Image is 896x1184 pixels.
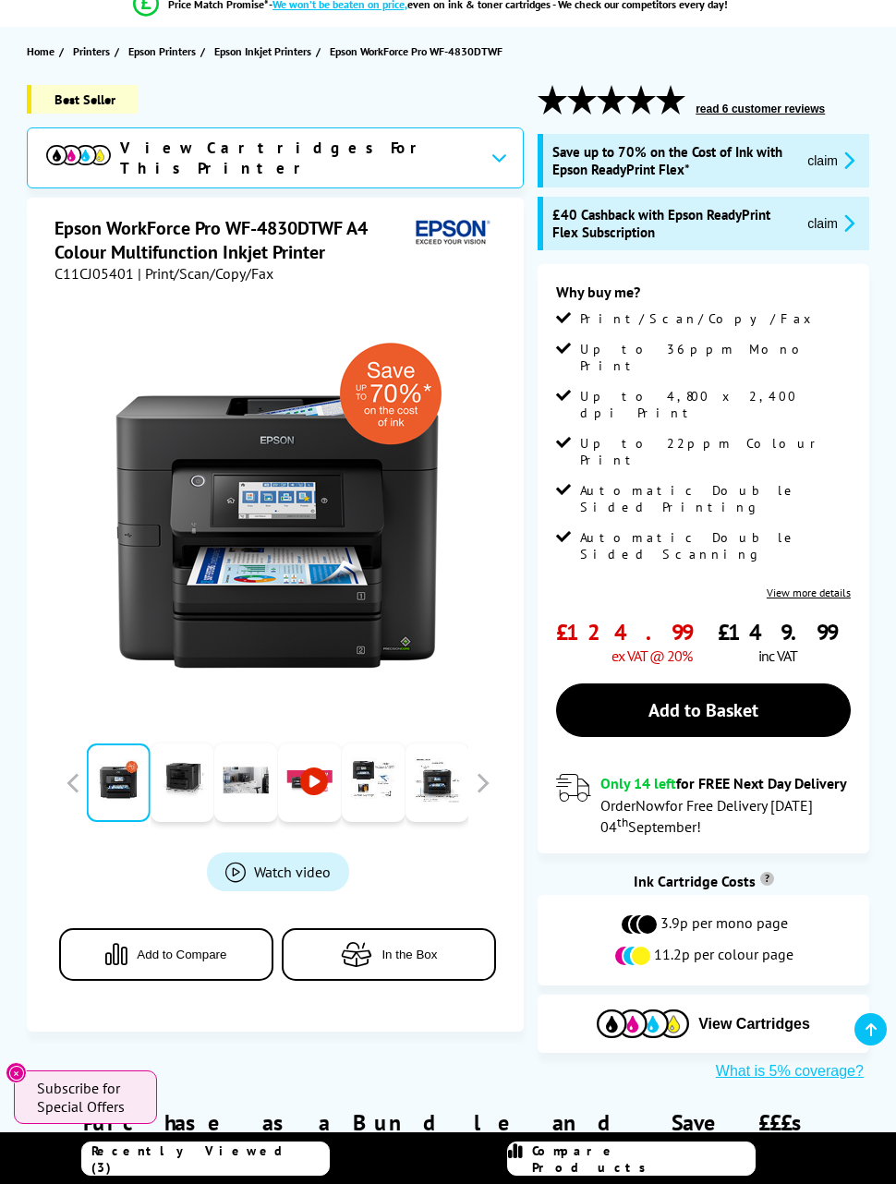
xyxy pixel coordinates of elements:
[660,913,788,936] span: 3.9p per mono page
[556,283,851,310] div: Why buy me?
[580,435,851,468] span: Up to 22ppm Colour Print
[27,85,139,114] span: Best Seller
[408,216,493,250] img: Epson
[214,42,316,61] a: Epson Inkjet Printers
[128,42,196,61] span: Epson Printers
[654,945,793,967] span: 11.2p per colour page
[552,206,793,241] span: £40 Cashback with Epson ReadyPrint Flex Subscription
[580,310,817,327] span: Print/Scan/Copy/Fax
[710,1062,869,1081] button: What is 5% coverage?
[802,150,860,171] button: promo-description
[207,852,349,891] a: Product_All_Videos
[611,646,692,665] span: ex VAT @ 20%
[600,796,813,836] span: Order for Free Delivery [DATE] 04 September!
[507,1142,756,1176] a: Compare Products
[381,948,437,961] span: In the Box
[556,683,851,737] a: Add to Basket
[120,138,476,178] span: View Cartridges For This Printer
[600,774,676,792] span: Only 14 left
[73,42,110,61] span: Printers
[690,102,830,116] button: read 6 customer reviews
[580,529,851,562] span: Automatic Double Sided Scanning
[27,42,59,61] a: Home
[556,618,692,646] span: £124.99
[600,774,851,792] div: for FREE Next Day Delivery
[597,1009,689,1038] img: Cartridges
[532,1142,755,1176] span: Compare Products
[97,329,459,691] img: Epson WorkForce Pro WF-4830DTWF
[552,143,793,178] span: Save up to 70% on the Cost of Ink with Epson ReadyPrint Flex*
[6,1062,27,1083] button: Close
[538,872,869,890] div: Ink Cartridge Costs
[802,212,860,234] button: promo-description
[698,1016,810,1033] span: View Cartridges
[27,1081,869,1169] div: Purchase as a Bundle and Save £££s
[282,928,496,981] button: In the Box
[254,863,331,881] span: Watch video
[128,42,200,61] a: Epson Printers
[73,42,115,61] a: Printers
[46,145,111,165] img: cmyk-icon.svg
[556,774,851,835] div: modal_delivery
[330,44,502,58] span: Epson WorkForce Pro WF-4830DTWF
[718,618,837,646] span: £149.99
[91,1142,329,1176] span: Recently Viewed (3)
[767,586,851,599] a: View more details
[580,341,851,374] span: Up to 36ppm Mono Print
[214,42,311,61] span: Epson Inkjet Printers
[760,872,774,886] sup: Cost per page
[27,42,54,61] span: Home
[758,646,797,665] span: inc VAT
[81,1142,330,1176] a: Recently Viewed (3)
[580,388,851,421] span: Up to 4,800 x 2,400 dpi Print
[37,1079,139,1116] span: Subscribe for Special Offers
[580,482,851,515] span: Automatic Double Sided Printing
[54,216,408,264] h1: Epson WorkForce Pro WF-4830DTWF A4 Colour Multifunction Inkjet Printer
[617,814,628,830] sup: th
[137,948,226,961] span: Add to Compare
[138,264,273,283] span: | Print/Scan/Copy/Fax
[59,928,273,981] button: Add to Compare
[54,264,134,283] span: C11CJ05401
[636,796,665,815] span: Now
[551,1009,855,1039] button: View Cartridges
